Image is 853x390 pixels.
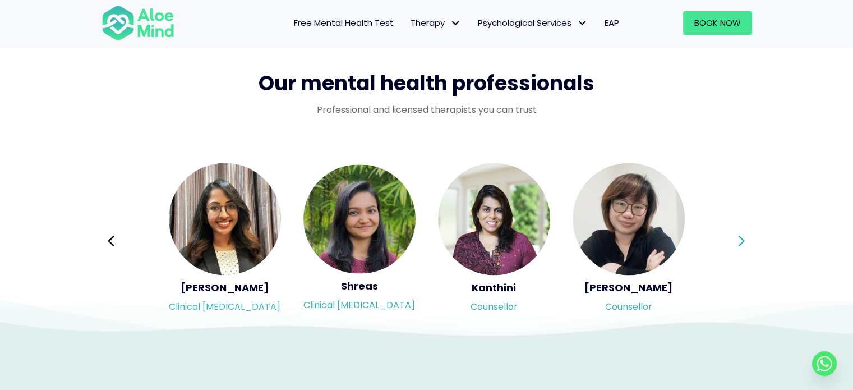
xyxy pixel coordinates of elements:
[303,164,416,273] img: <h5>Shreas</h5><p>Clinical Psychologist</p>
[573,162,685,320] div: Slide 7 of 3
[812,351,837,376] a: Whatsapp
[573,163,685,275] img: <h5>Yvonne</h5><p>Counsellor</p>
[402,11,469,35] a: TherapyTherapy: submenu
[303,164,416,317] a: <h5>Shreas</h5><p>Clinical Psychologist</p> ShreasClinical [MEDICAL_DATA]
[102,103,752,116] p: Professional and licensed therapists you can trust
[294,17,394,29] span: Free Mental Health Test
[438,163,550,319] a: <h5>Kanthini</h5><p>Counsellor</p> KanthiniCounsellor
[573,281,685,295] h5: [PERSON_NAME]
[574,15,591,31] span: Psychological Services: submenu
[189,11,628,35] nav: Menu
[694,17,741,29] span: Book Now
[596,11,628,35] a: EAP
[438,163,550,275] img: <h5>Kanthini</h5><p>Counsellor</p>
[448,15,464,31] span: Therapy: submenu
[683,11,752,35] a: Book Now
[605,17,619,29] span: EAP
[169,163,281,319] a: <h5>Anita</h5><p>Clinical Psychologist</p> [PERSON_NAME]Clinical [MEDICAL_DATA]
[303,279,416,293] h5: Shreas
[411,17,461,29] span: Therapy
[438,281,550,295] h5: Kanthini
[478,17,588,29] span: Psychological Services
[438,162,550,320] div: Slide 6 of 3
[285,11,402,35] a: Free Mental Health Test
[303,162,416,320] div: Slide 5 of 3
[259,69,594,98] span: Our mental health professionals
[573,163,685,319] a: <h5>Yvonne</h5><p>Counsellor</p> [PERSON_NAME]Counsellor
[169,281,281,295] h5: [PERSON_NAME]
[169,163,281,275] img: <h5>Anita</h5><p>Clinical Psychologist</p>
[469,11,596,35] a: Psychological ServicesPsychological Services: submenu
[102,4,174,42] img: Aloe mind Logo
[169,162,281,320] div: Slide 4 of 3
